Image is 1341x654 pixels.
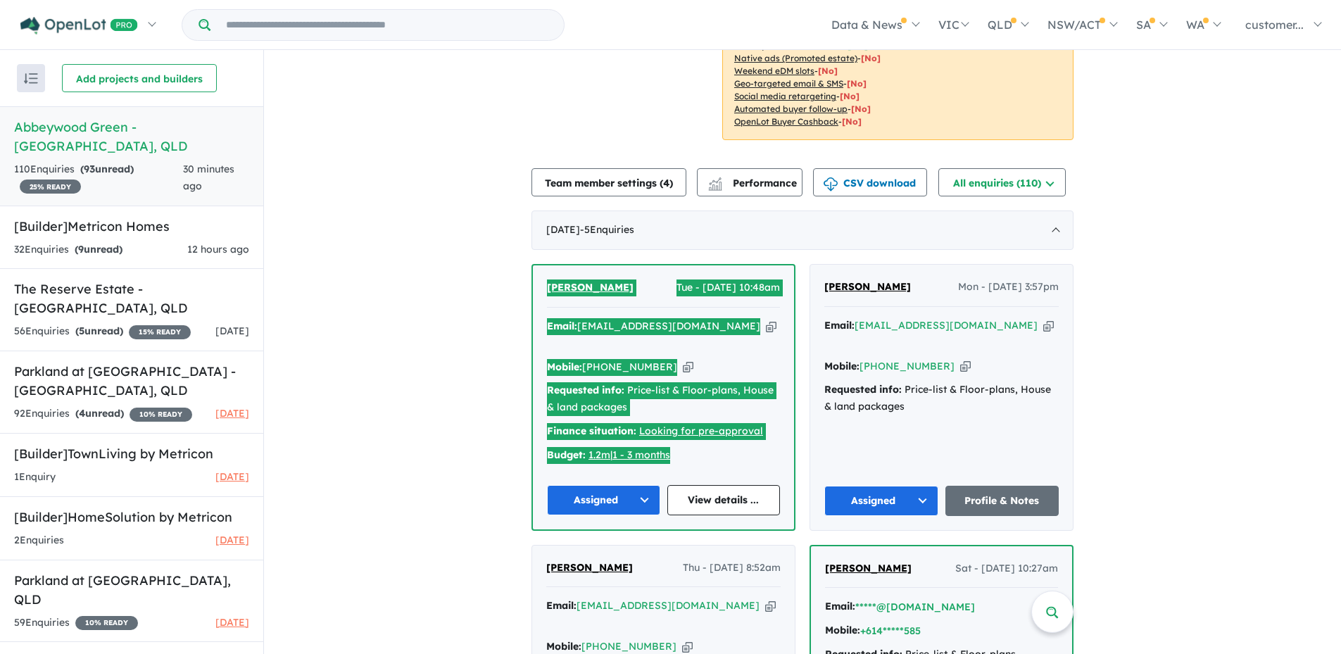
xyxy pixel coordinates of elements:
span: [No] [840,91,860,101]
span: 30 minutes ago [183,163,234,192]
u: Automated buyer follow-up [734,103,848,114]
span: [PERSON_NAME] [825,562,912,574]
img: Openlot PRO Logo White [20,17,138,34]
div: 92 Enquir ies [14,405,192,422]
strong: Mobile: [546,640,581,653]
strong: Mobile: [824,360,860,372]
button: Copy [682,639,693,654]
button: Copy [683,360,693,375]
div: 32 Enquir ies [14,241,122,258]
a: [PERSON_NAME] [825,560,912,577]
strong: Mobile: [825,624,860,636]
u: Native ads (Promoted estate) [734,53,857,63]
span: Tue - [DATE] 10:48am [676,279,780,296]
div: Price-list & Floor-plans, House & land packages [824,382,1059,415]
span: [DATE] [215,325,249,337]
span: [No] [847,78,867,89]
u: Social media retargeting [734,91,836,101]
strong: Email: [547,320,577,332]
a: [EMAIL_ADDRESS][DOMAIN_NAME] [855,319,1038,332]
span: 5 [79,325,84,337]
a: [PHONE_NUMBER] [581,640,676,653]
span: 25 % READY [20,180,81,194]
strong: Email: [825,600,855,612]
span: Performance [710,177,797,189]
button: Assigned [824,486,938,516]
span: [No] [842,116,862,127]
span: 9 [78,243,84,256]
a: [PERSON_NAME] [824,279,911,296]
button: Copy [766,319,776,334]
button: Copy [1043,318,1054,333]
img: bar-chart.svg [708,182,722,191]
h5: [Builder] HomeSolution by Metricon [14,508,249,527]
span: 4 [663,177,669,189]
button: Assigned [547,485,660,515]
span: [PERSON_NAME] [547,281,634,294]
a: [PERSON_NAME] [547,279,634,296]
div: 2 Enquir ies [14,532,64,549]
span: 93 [84,163,95,175]
strong: Finance situation: [547,425,636,437]
u: Geo-targeted email & SMS [734,78,843,89]
span: - 5 Enquir ies [580,223,634,236]
button: Team member settings (4) [531,168,686,196]
strong: ( unread) [80,163,134,175]
div: | [547,447,780,464]
span: Sat - [DATE] 10:27am [955,560,1058,577]
a: Looking for pre-approval [639,425,763,437]
img: download icon [824,177,838,191]
button: Performance [697,168,802,196]
div: [DATE] [531,210,1074,250]
h5: [Builder] Metricon Homes [14,217,249,236]
img: line-chart.svg [709,177,722,185]
strong: Email: [546,599,577,612]
span: Mon - [DATE] 3:57pm [958,279,1059,296]
span: [PERSON_NAME] [824,280,911,293]
a: [PHONE_NUMBER] [582,360,677,373]
span: customer... [1245,18,1304,32]
h5: Parkland at [GEOGRAPHIC_DATA] , QLD [14,571,249,609]
span: [DATE] [215,470,249,483]
button: Add projects and builders [62,64,217,92]
span: Thu - [DATE] 8:52am [683,560,781,577]
span: 10 % READY [75,616,138,630]
a: [EMAIL_ADDRESS][DOMAIN_NAME] [577,599,760,612]
strong: Mobile: [547,360,582,373]
span: 10 % READY [130,408,192,422]
span: 4 [79,407,85,420]
button: CSV download [813,168,927,196]
div: 59 Enquir ies [14,615,138,631]
strong: ( unread) [75,407,124,420]
a: 1 - 3 months [612,448,670,461]
strong: Requested info: [824,383,902,396]
span: 12 hours ago [187,243,249,256]
span: [PERSON_NAME] [546,561,633,574]
h5: The Reserve Estate - [GEOGRAPHIC_DATA] , QLD [14,279,249,317]
button: Copy [960,359,971,374]
button: Copy [765,598,776,613]
span: [DATE] [215,534,249,546]
strong: Requested info: [547,384,624,396]
a: [PHONE_NUMBER] [860,360,955,372]
button: All enquiries (110) [938,168,1066,196]
a: [EMAIL_ADDRESS][DOMAIN_NAME] [577,320,760,332]
span: [DATE] [215,616,249,629]
strong: ( unread) [75,243,122,256]
u: OpenLot Buyer Cashback [734,116,838,127]
div: 1 Enquir y [14,469,56,486]
strong: Budget: [547,448,586,461]
span: [No] [851,103,871,114]
a: 1.2m [588,448,610,461]
span: [DATE] [215,407,249,420]
u: Weekend eDM slots [734,65,814,76]
div: 110 Enquir ies [14,161,183,195]
span: 15 % READY [129,325,191,339]
div: 56 Enquir ies [14,323,191,340]
div: Price-list & Floor-plans, House & land packages [547,382,780,416]
span: [No] [818,65,838,76]
a: Profile & Notes [945,486,1059,516]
